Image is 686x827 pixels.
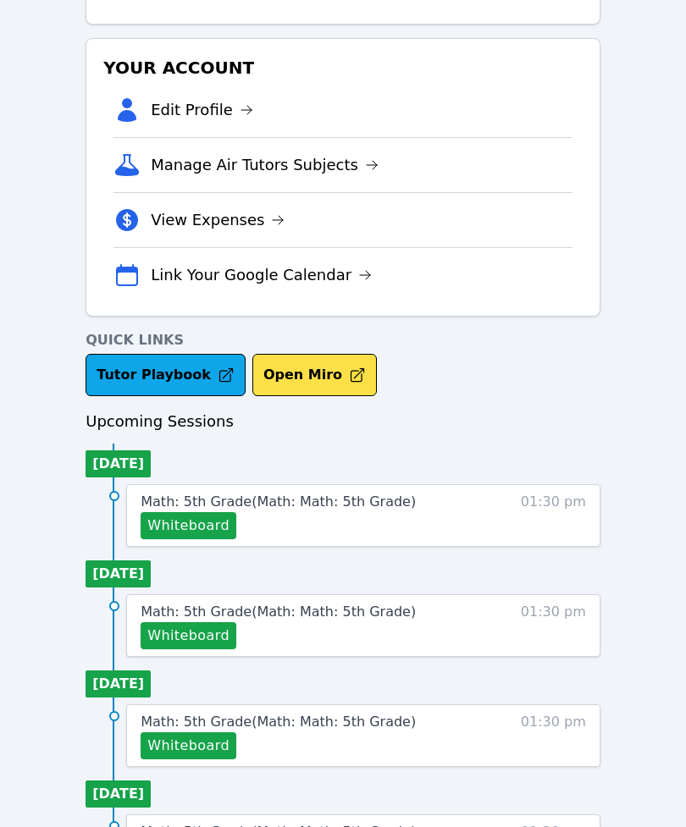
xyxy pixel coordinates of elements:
[521,713,586,760] span: 01:30 pm
[521,603,586,650] span: 01:30 pm
[151,99,253,123] a: Edit Profile
[86,451,151,478] li: [DATE]
[141,604,416,620] span: Math: 5th Grade ( Math: Math: 5th Grade )
[151,154,379,178] a: Manage Air Tutors Subjects
[521,493,586,540] span: 01:30 pm
[141,623,236,650] button: Whiteboard
[141,493,416,513] a: Math: 5th Grade(Math: Math: 5th Grade)
[141,513,236,540] button: Whiteboard
[151,264,372,288] a: Link Your Google Calendar
[141,713,416,733] a: Math: 5th Grade(Math: Math: 5th Grade)
[141,494,416,510] span: Math: 5th Grade ( Math: Math: 5th Grade )
[100,53,586,84] h3: Your Account
[141,603,416,623] a: Math: 5th Grade(Math: Math: 5th Grade)
[86,355,246,397] a: Tutor Playbook
[86,671,151,698] li: [DATE]
[86,331,600,351] h4: Quick Links
[151,209,285,233] a: View Expenses
[141,733,236,760] button: Whiteboard
[252,355,377,397] button: Open Miro
[141,714,416,731] span: Math: 5th Grade ( Math: Math: 5th Grade )
[86,781,151,808] li: [DATE]
[86,561,151,588] li: [DATE]
[86,411,600,434] h3: Upcoming Sessions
